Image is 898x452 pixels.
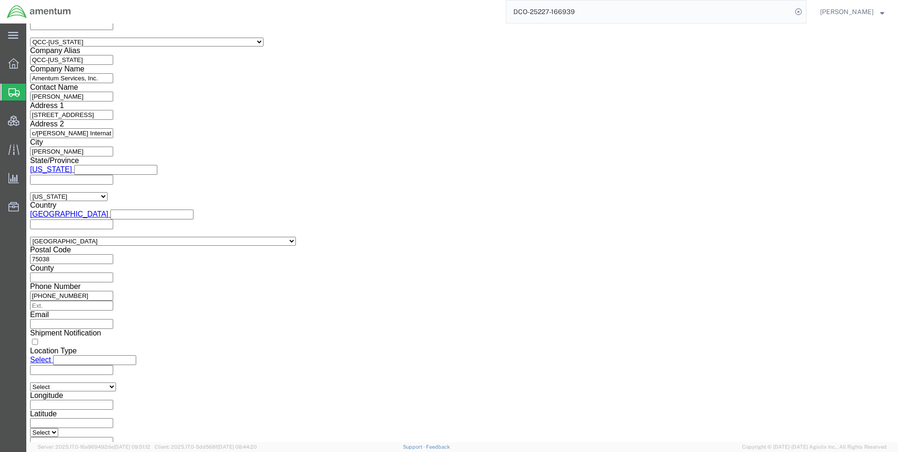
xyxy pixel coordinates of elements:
span: [DATE] 08:44:20 [217,444,257,450]
a: Support [403,444,426,450]
span: Copyright © [DATE]-[DATE] Agistix Inc., All Rights Reserved [742,443,887,451]
button: [PERSON_NAME] [820,6,885,17]
span: Server: 2025.17.0-16a969492de [38,444,150,450]
iframe: FS Legacy Container [26,23,898,442]
img: logo [7,5,71,19]
input: Search for shipment number, reference number [506,0,792,23]
span: Ray Cheatteam [820,7,874,17]
a: Feedback [426,444,450,450]
span: [DATE] 09:51:12 [114,444,150,450]
span: Client: 2025.17.0-5dd568f [155,444,257,450]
